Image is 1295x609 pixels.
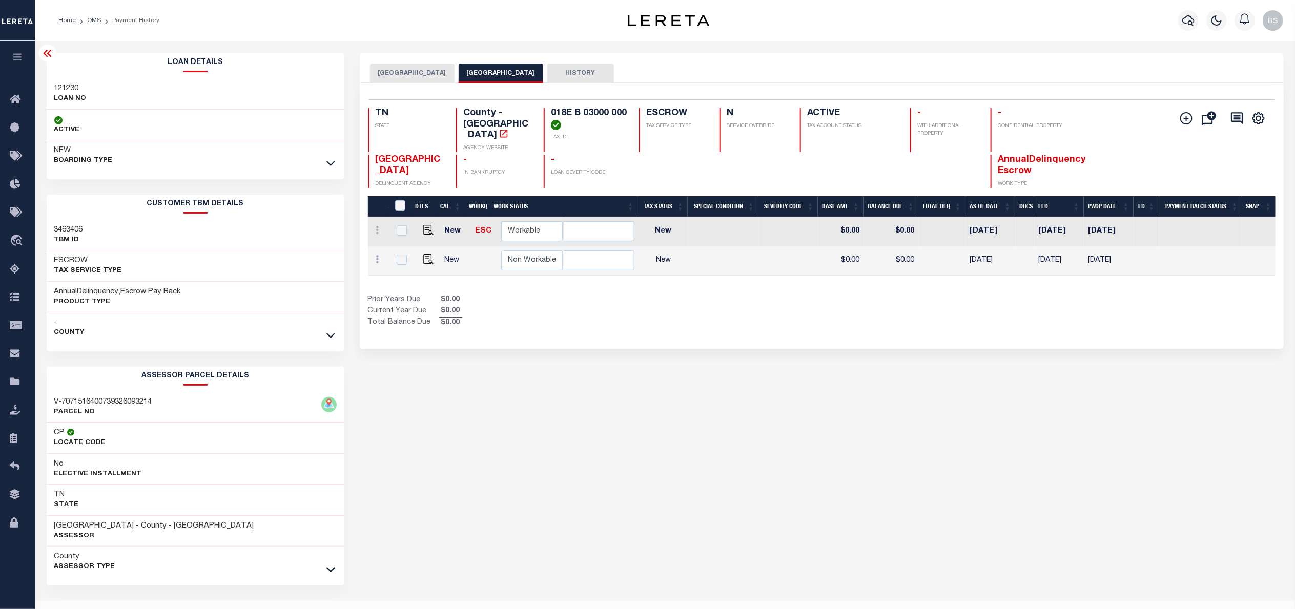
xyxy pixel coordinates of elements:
[1084,196,1134,217] th: PWOP Date: activate to sort column ascending
[412,196,437,217] th: DTLS
[376,122,444,130] p: STATE
[551,134,627,141] p: TAX ID
[551,108,627,130] h4: 018E B 03000 000
[966,246,1016,276] td: [DATE]
[87,17,101,24] a: OMS
[54,328,85,338] p: County
[628,15,710,26] img: logo-dark.svg
[376,108,444,119] h4: TN
[727,122,788,130] p: SERVICE OVERRIDE
[758,196,818,217] th: Severity Code: activate to sort column ascending
[818,196,864,217] th: Base Amt: activate to sort column ascending
[646,122,707,130] p: TAX SERVICE TYPE
[368,306,439,317] td: Current Year Due
[727,108,788,119] h4: N
[807,122,898,130] p: TAX ACCOUNT STATUS
[47,367,344,386] h2: ASSESSOR PARCEL DETAILS
[439,306,462,317] span: $0.00
[10,235,26,248] i: travel_explore
[1242,196,1276,217] th: SNAP: activate to sort column ascending
[818,217,864,246] td: $0.00
[54,256,122,266] h3: ESCROW
[54,562,115,572] p: Assessor Type
[1263,10,1283,31] img: svg+xml;base64,PHN2ZyB4bWxucz0iaHR0cDovL3d3dy53My5vcmcvMjAwMC9zdmciIHBvaW50ZXItZXZlbnRzPSJub25lIi...
[966,217,1016,246] td: [DATE]
[998,109,1001,118] span: -
[441,246,471,276] td: New
[1035,217,1084,246] td: [DATE]
[463,144,531,152] p: AGENCY WEBSITE
[54,94,87,104] p: LOAN NO
[54,397,152,407] h3: V-7071516400739326093214
[864,217,919,246] td: $0.00
[638,196,688,217] th: Tax Status: activate to sort column ascending
[368,196,389,217] th: &nbsp;&nbsp;&nbsp;&nbsp;&nbsp;&nbsp;&nbsp;&nbsp;&nbsp;&nbsp;
[1084,246,1134,276] td: [DATE]
[465,196,489,217] th: WorkQ
[54,125,80,135] p: ACTIVE
[54,459,64,469] h3: No
[439,295,462,306] span: $0.00
[998,155,1086,176] span: AnnualDelinquency Escrow
[807,108,898,119] h4: ACTIVE
[54,438,106,448] p: Locate Code
[47,195,344,214] h2: CUSTOMER TBM DETAILS
[389,196,412,217] th: &nbsp;
[459,64,543,83] button: [GEOGRAPHIC_DATA]
[965,196,1015,217] th: As of Date: activate to sort column ascending
[54,521,254,531] h3: [GEOGRAPHIC_DATA] - County - [GEOGRAPHIC_DATA]
[917,122,978,138] p: WITH ADDITIONAL PROPERTY
[1035,246,1084,276] td: [DATE]
[1159,196,1242,217] th: Payment Batch Status: activate to sort column ascending
[1134,196,1159,217] th: LD: activate to sort column ascending
[47,53,344,72] h2: Loan Details
[54,531,254,541] p: Assessor
[489,196,564,217] th: Work Status
[54,552,115,562] h3: County
[54,235,83,245] p: TBM ID
[864,246,919,276] td: $0.00
[58,17,76,24] a: Home
[646,108,707,119] h4: ESCROW
[551,155,554,164] span: -
[370,64,455,83] button: [GEOGRAPHIC_DATA]
[54,145,113,156] h3: NEW
[998,122,1066,130] p: CONFIDENTIAL PROPERTY
[688,196,758,217] th: Special Condition: activate to sort column ascending
[101,16,159,25] li: Payment History
[818,246,864,276] td: $0.00
[376,180,444,188] p: DELINQUENT AGENCY
[439,318,462,329] span: $0.00
[54,83,87,94] h3: 121230
[639,217,688,246] td: New
[917,109,921,118] span: -
[54,287,181,297] h3: AnnualDelinquency,Escrow Pay Back
[547,64,614,83] button: HISTORY
[475,227,491,235] a: ESC
[54,225,83,235] h3: 3463406
[54,318,85,328] h3: -
[639,246,688,276] td: New
[441,217,471,246] td: New
[998,180,1066,188] p: WORK TYPE
[1015,196,1034,217] th: Docs
[54,266,122,276] p: Tax Service Type
[864,196,918,217] th: Balance Due: activate to sort column ascending
[368,295,439,306] td: Prior Years Due
[54,156,113,166] p: BOARDING TYPE
[918,196,965,217] th: Total DLQ: activate to sort column ascending
[463,169,531,177] p: IN BANKRUPTCY
[436,196,465,217] th: CAL: activate to sort column ascending
[54,500,79,510] p: State
[368,317,439,328] td: Total Balance Due
[551,169,627,177] p: LOAN SEVERITY CODE
[376,155,441,176] span: [GEOGRAPHIC_DATA]
[463,108,531,141] h4: County - [GEOGRAPHIC_DATA]
[54,469,142,479] p: Elective Installment
[463,155,467,164] span: -
[1034,196,1084,217] th: ELD: activate to sort column ascending
[54,428,65,438] h3: CP
[1084,217,1134,246] td: [DATE]
[54,407,152,417] p: PARCEL NO
[54,490,79,500] h3: TN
